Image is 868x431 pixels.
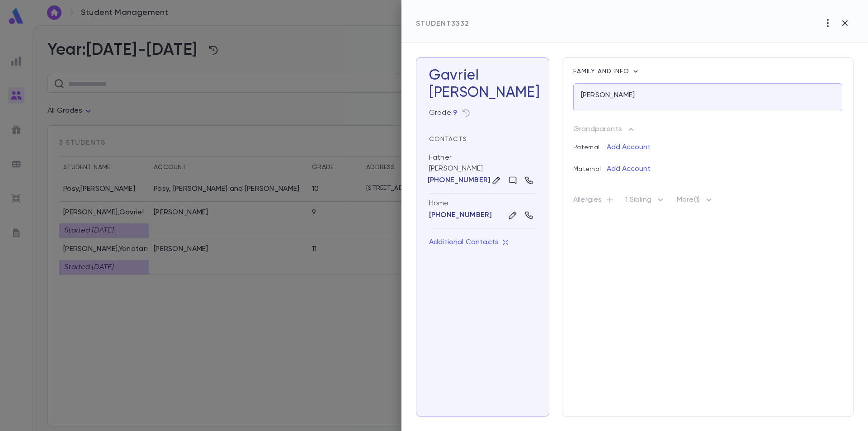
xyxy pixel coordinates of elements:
[429,234,509,251] button: Additional Contacts
[625,194,665,209] p: 1 Sibling
[429,211,492,220] button: [PHONE_NUMBER]
[573,195,614,208] p: Allergies
[429,199,536,208] div: Home
[573,158,607,173] p: Maternal
[581,91,635,100] p: [PERSON_NAME]
[453,109,457,118] button: 9
[429,67,536,101] h3: Gavriel
[429,109,457,118] div: Grade
[428,176,491,185] p: [PHONE_NUMBER]
[429,136,467,142] span: Contacts
[429,153,452,162] div: Father
[573,122,636,137] button: Grandparents
[607,162,651,176] button: Add Account
[607,140,651,155] button: Add Account
[429,176,489,185] button: [PHONE_NUMBER]
[573,68,631,75] span: Family and info
[573,137,607,151] p: Paternal
[416,20,469,28] span: Student 3332
[429,238,509,247] p: Additional Contacts
[677,194,714,209] p: More (1)
[429,84,536,101] div: [PERSON_NAME]
[429,147,536,194] div: [PERSON_NAME]
[573,125,622,134] p: Grandparents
